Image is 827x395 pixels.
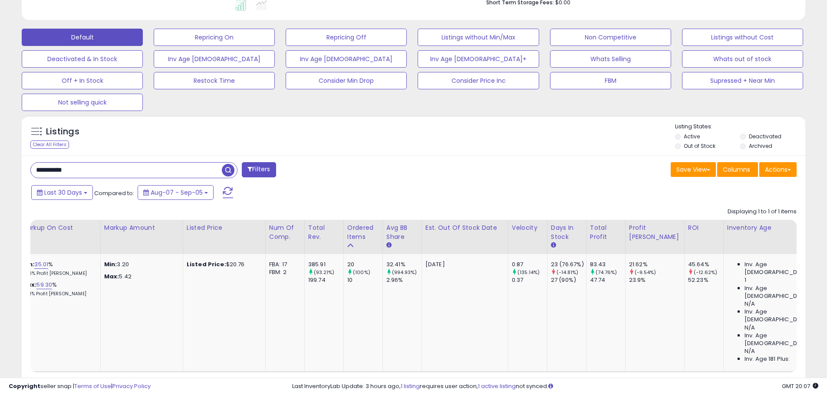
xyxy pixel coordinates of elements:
[187,261,259,268] div: $20.76
[694,269,717,276] small: (-12.62%)
[104,273,176,281] p: 5.42
[745,276,746,284] span: 1
[104,260,117,268] strong: Min:
[684,133,700,140] label: Active
[22,50,143,68] button: Deactivated & In Stock
[590,276,625,284] div: 47.74
[688,261,723,268] div: 45.64%
[551,242,556,249] small: Days In Stock.
[34,260,48,269] a: 35.01
[286,72,407,89] button: Consider Min Drop
[551,261,586,268] div: 23 (76.67%)
[44,188,82,197] span: Last 30 Days
[347,223,379,242] div: Ordered Items
[745,261,824,276] span: Inv. Age [DEMOGRAPHIC_DATA]:
[286,29,407,46] button: Repricing Off
[745,347,755,355] span: N/A
[717,162,758,177] button: Columns
[727,223,827,232] div: Inventory Age
[30,140,69,149] div: Clear All Filters
[590,261,625,268] div: 83.43
[112,382,151,390] a: Privacy Policy
[22,261,94,277] div: %
[386,242,392,249] small: Avg BB Share.
[551,223,583,242] div: Days In Stock
[22,271,94,277] p: 17.63% Profit [PERSON_NAME]
[22,281,94,297] div: %
[151,188,203,197] span: Aug-07 - Sep-05
[353,269,370,276] small: (100%)
[18,220,100,254] th: The percentage added to the cost of goods (COGS) that forms the calculator for Min & Max prices.
[22,94,143,111] button: Not selling quick
[286,50,407,68] button: Inv Age [DEMOGRAPHIC_DATA]
[512,276,547,284] div: 0.37
[749,133,781,140] label: Deactivated
[104,223,179,232] div: Markup Amount
[154,50,275,68] button: Inv Age [DEMOGRAPHIC_DATA]
[308,276,343,284] div: 199.74
[138,185,214,200] button: Aug-07 - Sep-05
[745,324,755,332] span: N/A
[551,276,586,284] div: 27 (90%)
[314,269,334,276] small: (93.21%)
[292,382,818,391] div: Last InventoryLab Update: 3 hours ago, requires user action, not synced.
[590,223,622,242] div: Total Profit
[22,291,94,297] p: 26.11% Profit [PERSON_NAME]
[745,355,790,363] span: Inv. Age 181 Plus:
[629,276,684,284] div: 23.9%
[22,223,97,232] div: Markup on Cost
[425,261,501,268] p: [DATE]
[675,123,805,131] p: Listing States:
[629,223,681,242] div: Profit [PERSON_NAME]
[187,260,226,268] b: Listed Price:
[46,126,79,138] h5: Listings
[635,269,656,276] small: (-9.54%)
[629,261,684,268] div: 21.62%
[749,142,772,150] label: Archived
[386,261,422,268] div: 32.41%
[308,261,343,268] div: 385.91
[688,223,720,232] div: ROI
[671,162,716,177] button: Save View
[478,382,516,390] a: 1 active listing
[745,308,824,323] span: Inv. Age [DEMOGRAPHIC_DATA]:
[308,223,340,242] div: Total Rev.
[682,50,803,68] button: Whats out of stock
[187,223,262,232] div: Listed Price
[386,223,418,242] div: Avg BB Share
[31,185,93,200] button: Last 30 Days
[22,29,143,46] button: Default
[418,50,539,68] button: Inv Age [DEMOGRAPHIC_DATA]+
[550,29,671,46] button: Non Competitive
[759,162,797,177] button: Actions
[154,72,275,89] button: Restock Time
[104,261,176,268] p: 3.20
[74,382,111,390] a: Terms of Use
[550,50,671,68] button: Whats Selling
[745,284,824,300] span: Inv. Age [DEMOGRAPHIC_DATA]:
[9,382,151,391] div: seller snap | |
[745,300,755,308] span: N/A
[347,276,382,284] div: 10
[517,269,540,276] small: (135.14%)
[550,72,671,89] button: FBM
[392,269,417,276] small: (994.93%)
[782,382,818,390] span: 2025-10-6 20:07 GMT
[347,261,382,268] div: 20
[22,72,143,89] button: Off + In Stock
[688,276,723,284] div: 52.23%
[425,223,504,232] div: Est. Out Of Stock Date
[723,165,750,174] span: Columns
[682,72,803,89] button: Supressed + Near Min
[728,208,797,216] div: Displaying 1 to 1 of 1 items
[9,382,40,390] strong: Copyright
[104,272,119,281] strong: Max:
[682,29,803,46] button: Listings without Cost
[745,332,824,347] span: Inv. Age [DEMOGRAPHIC_DATA]-180:
[269,223,301,242] div: Num of Comp.
[386,276,422,284] div: 2.96%
[418,29,539,46] button: Listings without Min/Max
[154,29,275,46] button: Repricing On
[418,72,539,89] button: Consider Price Inc
[512,223,544,232] div: Velocity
